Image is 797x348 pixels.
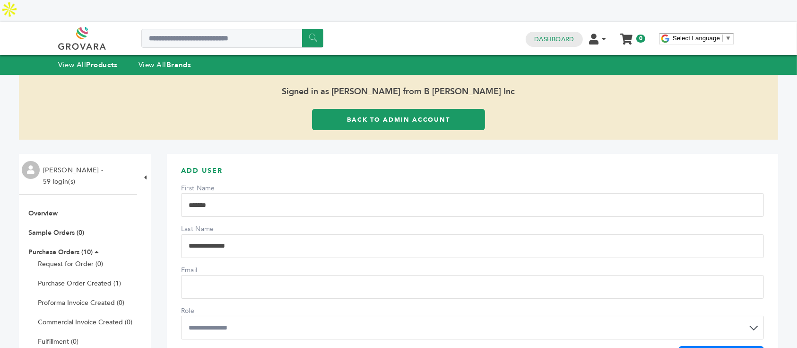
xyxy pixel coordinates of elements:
[139,60,191,70] a: View AllBrands
[534,35,574,44] a: Dashboard
[181,224,247,234] label: Last Name
[141,29,323,48] input: Search a product or brand...
[43,165,105,187] li: [PERSON_NAME] - 59 login(s)
[725,35,731,42] span: ▼
[22,161,40,179] img: profile.png
[181,266,247,275] label: Email
[28,248,93,257] a: Purchase Orders (10)
[86,60,117,70] strong: Products
[312,109,485,130] a: Back to Admin Account
[166,60,191,70] strong: Brands
[181,166,764,183] h3: Add User
[28,209,58,218] a: Overview
[19,75,778,109] span: Signed in as [PERSON_NAME] from B [PERSON_NAME] Inc
[181,184,247,193] label: First Name
[38,337,78,346] a: Fulfillment (0)
[38,298,124,307] a: Proforma Invoice Created (0)
[28,228,84,237] a: Sample Orders (0)
[636,35,645,43] span: 0
[621,30,632,40] a: My Cart
[58,60,118,70] a: View AllProducts
[181,306,247,316] label: Role
[673,35,720,42] span: Select Language
[38,259,103,268] a: Request for Order (0)
[673,35,731,42] a: Select Language​
[38,279,121,288] a: Purchase Order Created (1)
[38,318,132,327] a: Commercial Invoice Created (0)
